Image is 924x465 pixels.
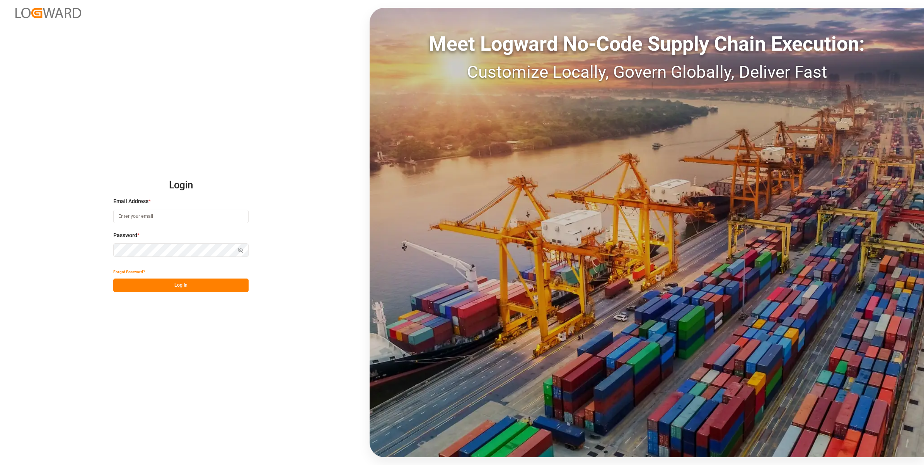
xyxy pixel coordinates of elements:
button: Log In [113,279,249,292]
span: Password [113,231,137,239]
img: Logward_new_orange.png [15,8,81,18]
span: Email Address [113,197,148,205]
input: Enter your email [113,210,249,223]
button: Forgot Password? [113,265,145,279]
div: Meet Logward No-Code Supply Chain Execution: [370,29,924,59]
h2: Login [113,173,249,198]
div: Customize Locally, Govern Globally, Deliver Fast [370,59,924,85]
